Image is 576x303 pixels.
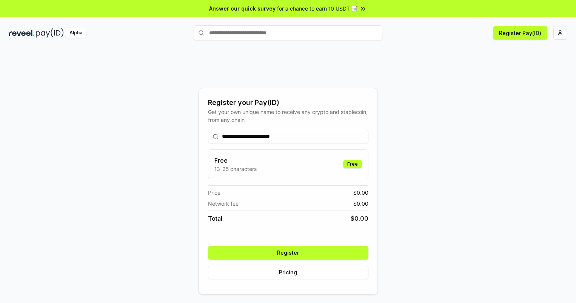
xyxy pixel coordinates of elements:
[214,165,257,173] p: 13-25 characters
[208,189,220,197] span: Price
[208,246,368,260] button: Register
[343,160,362,168] div: Free
[214,156,257,165] h3: Free
[9,28,34,38] img: reveel_dark
[65,28,86,38] div: Alpha
[208,214,222,223] span: Total
[208,97,368,108] div: Register your Pay(ID)
[36,28,64,38] img: pay_id
[493,26,547,40] button: Register Pay(ID)
[208,108,368,124] div: Get your own unique name to receive any crypto and stablecoin, from any chain
[353,200,368,208] span: $ 0.00
[208,200,239,208] span: Network fee
[277,5,358,12] span: for a chance to earn 10 USDT 📝
[209,5,276,12] span: Answer our quick survey
[353,189,368,197] span: $ 0.00
[351,214,368,223] span: $ 0.00
[208,266,368,279] button: Pricing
